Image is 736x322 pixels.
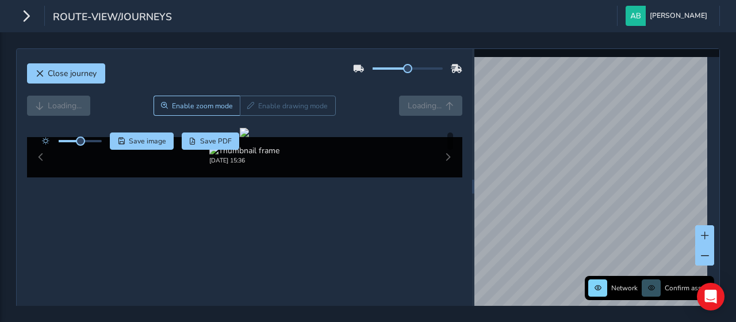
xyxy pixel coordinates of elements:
img: Thumbnail frame [209,145,279,156]
button: Zoom [154,96,240,116]
span: Save image [129,137,166,146]
span: Close journey [48,68,97,79]
button: [PERSON_NAME] [626,6,711,26]
button: Close journey [27,63,105,84]
img: diamond-layout [626,6,646,26]
span: Save PDF [200,137,232,146]
span: Confirm assets [665,283,711,293]
div: [DATE] 15:36 [209,156,279,165]
button: Save [110,132,174,150]
span: route-view/journeys [53,10,172,26]
div: Open Intercom Messenger [697,283,724,310]
button: PDF [182,132,240,150]
span: [PERSON_NAME] [650,6,707,26]
span: Enable zoom mode [172,101,233,111]
span: Network [611,283,638,293]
